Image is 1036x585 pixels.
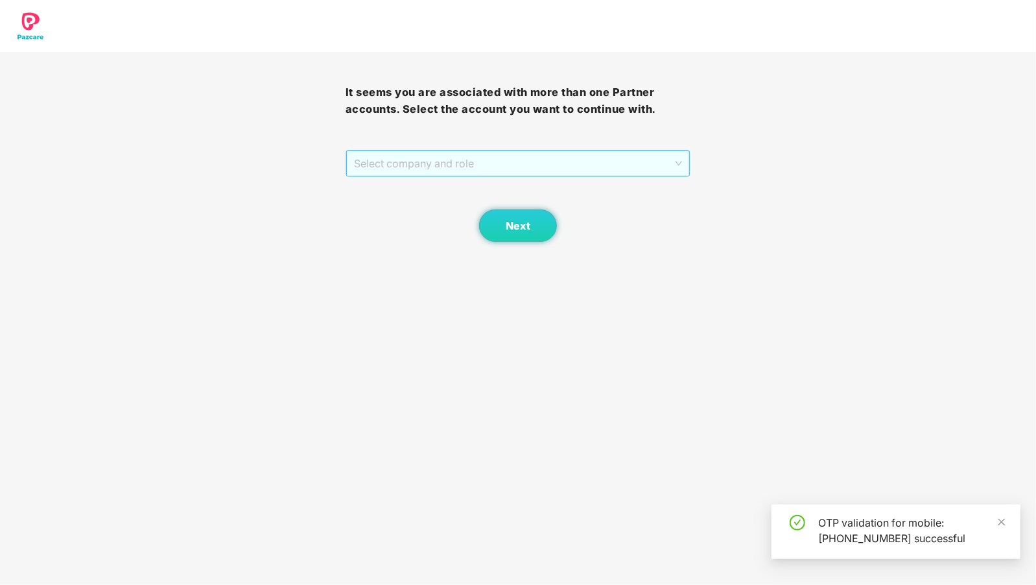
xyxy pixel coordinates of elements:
h3: It seems you are associated with more than one Partner accounts. Select the account you want to c... [346,84,691,117]
span: check-circle [790,515,805,531]
button: Next [479,209,557,242]
span: Select company and role [354,151,683,176]
div: OTP validation for mobile: [PHONE_NUMBER] successful [818,515,1005,546]
span: close [997,518,1006,527]
span: Next [506,220,530,232]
